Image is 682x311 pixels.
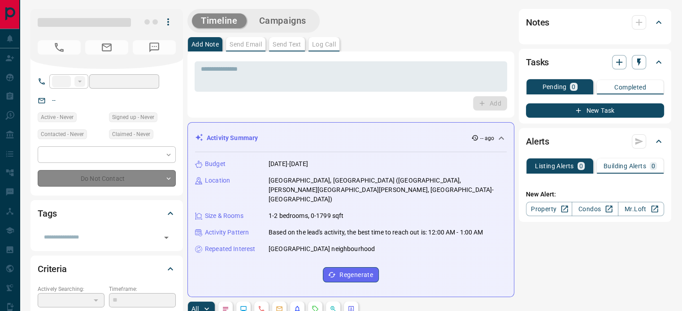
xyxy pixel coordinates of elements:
p: Budget [205,159,226,169]
button: New Task [526,103,664,118]
span: No Number [133,40,176,55]
p: New Alert: [526,190,664,199]
a: Property [526,202,572,216]
h2: Alerts [526,134,549,149]
span: Contacted - Never [41,130,84,139]
div: Tags [38,203,176,224]
p: Building Alerts [604,163,646,169]
p: 0 [572,84,575,90]
span: No Number [38,40,81,55]
h2: Tasks [526,55,549,69]
p: Based on the lead's activity, the best time to reach out is: 12:00 AM - 1:00 AM [269,228,483,237]
span: Signed up - Never [112,113,154,122]
span: Claimed - Never [112,130,150,139]
button: Open [160,231,173,244]
p: Activity Summary [207,133,258,143]
a: Condos [572,202,618,216]
h2: Criteria [38,262,67,276]
a: -- [52,97,56,104]
h2: Tags [38,206,56,221]
p: [GEOGRAPHIC_DATA], [GEOGRAPHIC_DATA] ([GEOGRAPHIC_DATA], [PERSON_NAME][GEOGRAPHIC_DATA][PERSON_NA... [269,176,507,204]
span: Active - Never [41,113,74,122]
p: Completed [614,84,646,90]
div: Activity Summary-- ago [195,130,507,146]
p: [DATE]-[DATE] [269,159,308,169]
button: Timeline [192,13,247,28]
p: [GEOGRAPHIC_DATA] neighbourhood [269,244,375,254]
p: Actively Searching: [38,285,104,293]
div: Do Not Contact [38,170,176,187]
p: Add Note [191,41,219,47]
div: Notes [526,12,664,33]
p: Repeated Interest [205,244,255,254]
div: Criteria [38,258,176,280]
button: Campaigns [250,13,315,28]
p: Activity Pattern [205,228,249,237]
p: Location [205,176,230,185]
h2: Notes [526,15,549,30]
p: 0 [652,163,655,169]
p: Pending [542,84,566,90]
button: Regenerate [323,267,379,282]
p: 0 [579,163,583,169]
p: -- ago [480,134,494,142]
p: Listing Alerts [535,163,574,169]
span: No Email [85,40,128,55]
p: Timeframe: [109,285,176,293]
p: 1-2 bedrooms, 0-1799 sqft [269,211,343,221]
div: Tasks [526,51,664,73]
a: Mr.Loft [618,202,664,216]
p: Size & Rooms [205,211,243,221]
div: Alerts [526,131,664,152]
